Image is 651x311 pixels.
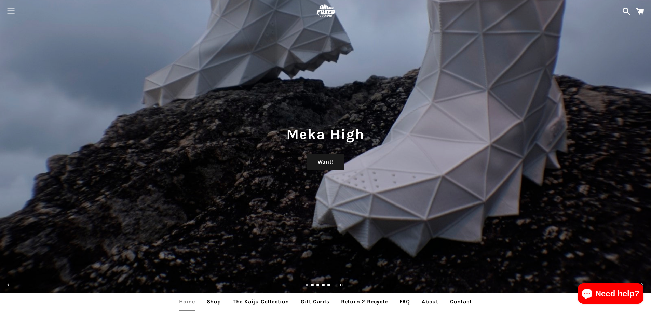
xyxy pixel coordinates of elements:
h1: Meka High [7,124,644,144]
a: The Kaiju Collection [228,293,294,310]
a: About [417,293,444,310]
a: Contact [445,293,477,310]
button: Next slide [635,278,650,293]
button: Previous slide [1,278,16,293]
a: Slide 1, current [306,284,309,287]
a: Load slide 2 [311,284,314,287]
a: Want! [307,154,344,170]
a: Return 2 Recycle [336,293,393,310]
button: Pause slideshow [334,278,349,293]
a: Load slide 3 [316,284,320,287]
a: Load slide 5 [327,284,331,287]
a: Gift Cards [296,293,335,310]
a: Home [174,293,200,310]
a: FAQ [394,293,415,310]
a: Shop [202,293,226,310]
a: Load slide 4 [322,284,325,287]
inbox-online-store-chat: Shopify online store chat [576,283,646,306]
